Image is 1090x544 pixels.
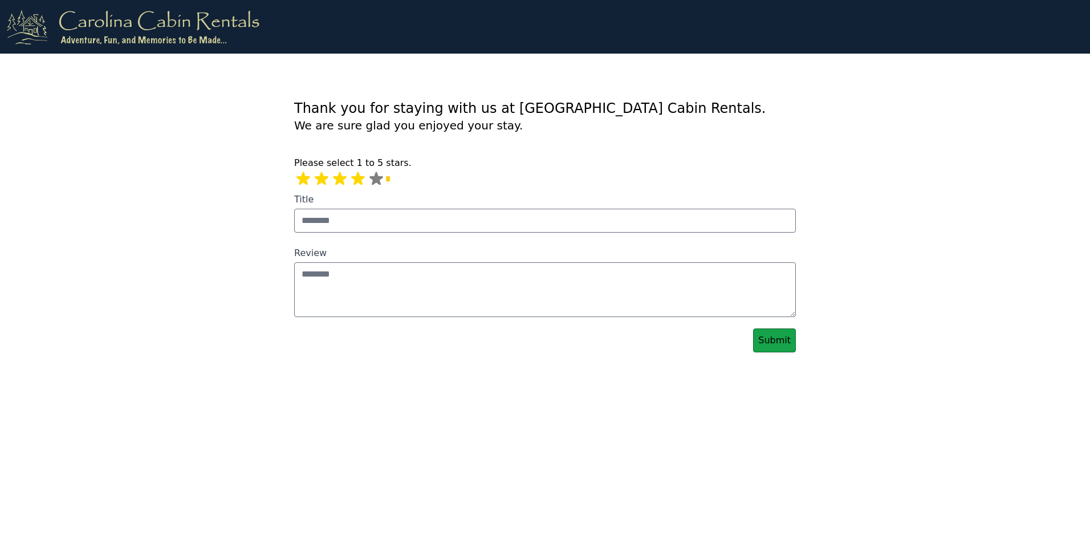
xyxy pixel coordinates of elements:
[294,209,796,233] input: Title
[294,247,327,258] span: Review
[294,194,314,205] span: Title
[753,328,796,352] a: Submit
[294,262,796,317] textarea: Review
[294,99,796,117] h1: Thank you for staying with us at [GEOGRAPHIC_DATA] Cabin Rentals.
[294,156,796,170] p: Please select 1 to 5 stars.
[294,117,796,143] p: We are sure glad you enjoyed your stay.
[7,9,259,44] img: logo.png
